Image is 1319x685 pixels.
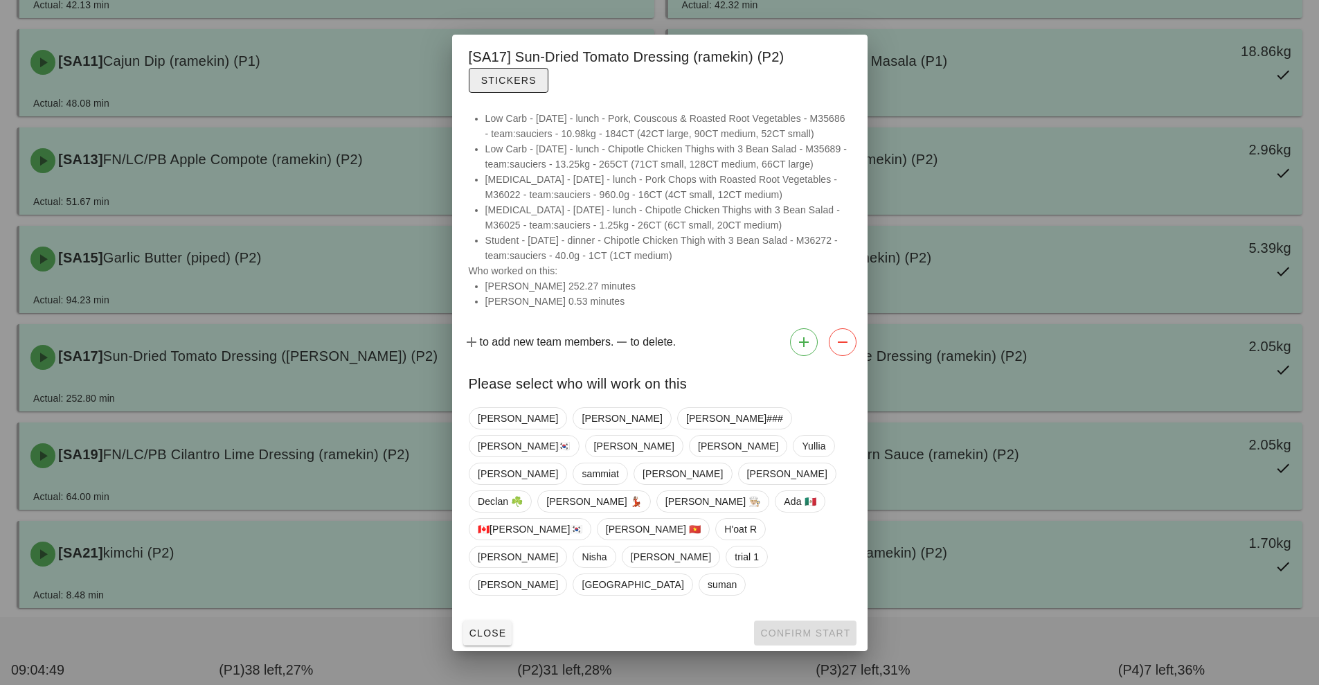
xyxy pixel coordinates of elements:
li: [MEDICAL_DATA] - [DATE] - lunch - Chipotle Chicken Thighs with 3 Bean Salad - M36025 - team:sauci... [485,202,851,233]
span: [PERSON_NAME] [746,463,827,484]
li: Low Carb - [DATE] - lunch - Chipotle Chicken Thighs with 3 Bean Salad - M35689 - team:sauciers - ... [485,141,851,172]
span: [PERSON_NAME] [582,408,662,429]
span: [PERSON_NAME]### [685,408,782,429]
span: [PERSON_NAME] [478,408,558,429]
li: Low Carb - [DATE] - lunch - Pork, Couscous & Roasted Root Vegetables - M35686 - team:sauciers - 1... [485,111,851,141]
span: 🇨🇦[PERSON_NAME]🇰🇷 [478,519,582,540]
span: Stickers [481,75,537,86]
span: Nisha [582,546,607,567]
span: [PERSON_NAME] [593,436,674,456]
span: [PERSON_NAME] 🇻🇳 [605,519,701,540]
span: [PERSON_NAME]🇰🇷 [478,436,571,456]
span: [PERSON_NAME] [630,546,710,567]
span: [PERSON_NAME] [478,546,558,567]
div: Who worked on this: [452,111,868,323]
span: trial 1 [735,546,759,567]
span: Declan ☘️ [478,491,523,512]
span: [GEOGRAPHIC_DATA] [582,574,683,595]
span: Yullia [802,436,825,456]
span: Close [469,628,507,639]
div: Please select who will work on this [452,362,868,402]
li: [MEDICAL_DATA] - [DATE] - lunch - Pork Chops with Roasted Root Vegetables - M36022 - team:saucier... [485,172,851,202]
span: Ada 🇲🇽 [784,491,816,512]
span: [PERSON_NAME] [698,436,778,456]
div: [SA17] Sun-Dried Tomato Dressing (ramekin) (P2) [452,35,868,100]
div: to add new team members. to delete. [452,323,868,362]
button: Stickers [469,68,548,93]
li: [PERSON_NAME] 252.27 minutes [485,278,851,294]
span: [PERSON_NAME] [643,463,723,484]
span: suman [707,574,737,595]
span: [PERSON_NAME] 💃🏽 [546,491,642,512]
span: [PERSON_NAME] [478,463,558,484]
span: [PERSON_NAME] 👨🏼‍🍳 [665,491,760,512]
span: sammiat [582,463,619,484]
li: [PERSON_NAME] 0.53 minutes [485,294,851,309]
span: H'oat R [724,519,757,540]
button: Close [463,621,512,646]
li: Student - [DATE] - dinner - Chipotle Chicken Thigh with 3 Bean Salad - M36272 - team:sauciers - 4... [485,233,851,263]
span: [PERSON_NAME] [478,574,558,595]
